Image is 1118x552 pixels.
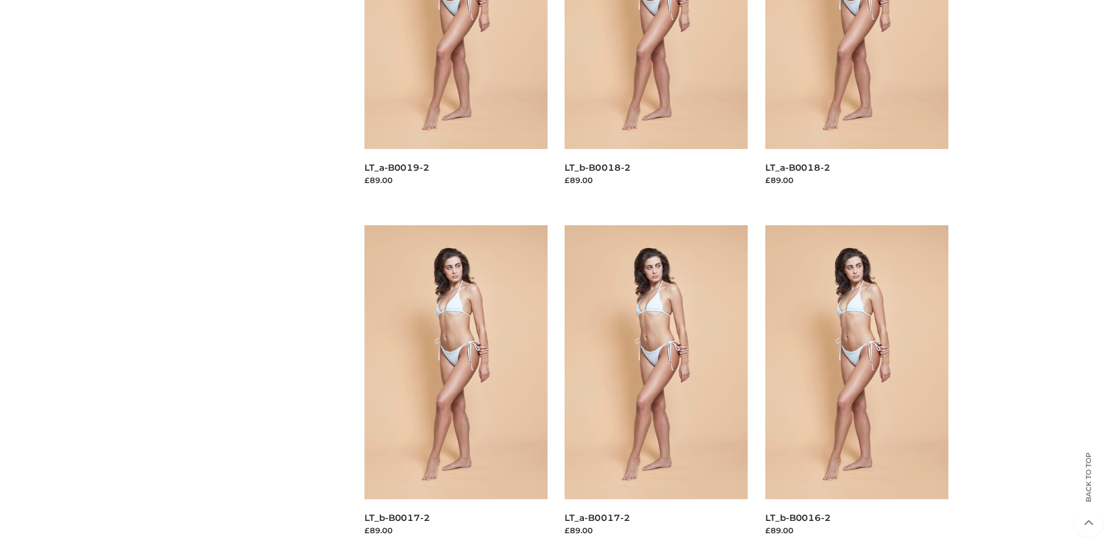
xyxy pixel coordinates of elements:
a: LT_b-B0017-2 [364,512,430,523]
a: LT_a-B0019-2 [364,162,430,173]
div: £89.00 [364,174,548,186]
div: £89.00 [765,174,948,186]
a: LT_b-B0018-2 [565,162,630,173]
div: £89.00 [765,524,948,536]
a: LT_b-B0016-2 [765,512,831,523]
div: £89.00 [565,524,748,536]
span: Back to top [1074,473,1103,502]
div: £89.00 [565,174,748,186]
div: £89.00 [364,524,548,536]
a: LT_a-B0018-2 [765,162,830,173]
a: LT_a-B0017-2 [565,512,630,523]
